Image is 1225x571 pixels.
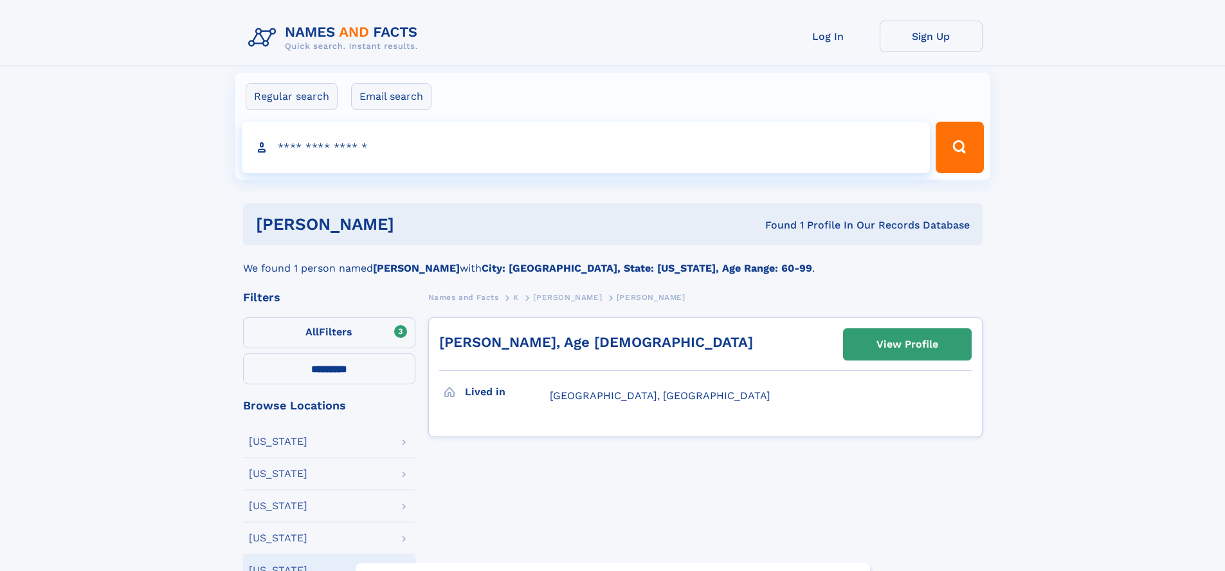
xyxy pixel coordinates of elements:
label: Email search [351,83,431,110]
a: Sign Up [880,21,983,52]
div: Found 1 Profile In Our Records Database [579,218,970,232]
span: All [305,326,319,338]
span: [PERSON_NAME] [533,293,602,302]
div: We found 1 person named with . [243,245,983,276]
a: Names and Facts [428,289,499,305]
div: [US_STATE] [249,533,307,543]
a: View Profile [844,329,971,360]
label: Filters [243,317,415,348]
div: [US_STATE] [249,501,307,511]
label: Regular search [246,83,338,110]
img: Logo Names and Facts [243,21,428,55]
button: Search Button [936,122,983,173]
a: [PERSON_NAME], Age [DEMOGRAPHIC_DATA] [439,334,753,350]
h1: [PERSON_NAME] [256,216,580,232]
div: View Profile [876,330,938,359]
div: Browse Locations [243,400,415,411]
div: [US_STATE] [249,469,307,479]
a: [PERSON_NAME] [533,289,602,305]
h3: Lived in [465,381,550,403]
span: [GEOGRAPHIC_DATA], [GEOGRAPHIC_DATA] [550,389,770,402]
div: [US_STATE] [249,436,307,447]
b: [PERSON_NAME] [373,262,460,274]
input: search input [242,122,930,173]
a: K [513,289,519,305]
div: Filters [243,292,415,303]
b: City: [GEOGRAPHIC_DATA], State: [US_STATE], Age Range: 60-99 [482,262,812,274]
span: K [513,293,519,302]
a: Log In [777,21,880,52]
span: [PERSON_NAME] [617,293,685,302]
